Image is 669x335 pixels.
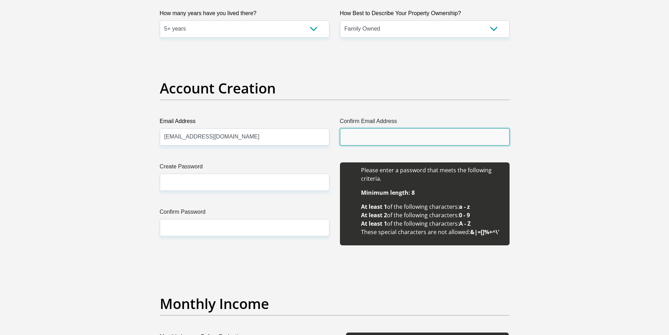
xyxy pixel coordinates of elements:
b: At least 1 [361,203,387,211]
b: A - Z [459,220,471,227]
label: How many years have you lived there? [160,9,329,20]
b: Minimum length: 8 [361,189,415,197]
label: Create Password [160,162,329,174]
li: of the following characters: [361,219,503,228]
li: These special characters are not allowed: [361,228,503,236]
b: &|=[]%+^\' [470,228,499,236]
input: Email Address [160,128,329,146]
li: of the following characters: [361,211,503,219]
label: Confirm Password [160,208,329,219]
li: of the following characters: [361,202,503,211]
label: Email Address [160,117,329,128]
input: Confirm Password [160,219,329,236]
li: Please enter a password that meets the following criteria. [361,166,503,183]
h2: Monthly Income [160,295,510,312]
h2: Account Creation [160,80,510,97]
b: a - z [459,203,470,211]
b: At least 2 [361,211,387,219]
label: How Best to Describe Your Property Ownership? [340,9,510,20]
select: Please select a value [160,20,329,38]
select: Please select a value [340,20,510,38]
b: 0 - 9 [459,211,470,219]
input: Create Password [160,174,329,191]
input: Confirm Email Address [340,128,510,146]
label: Confirm Email Address [340,117,510,128]
b: At least 1 [361,220,387,227]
